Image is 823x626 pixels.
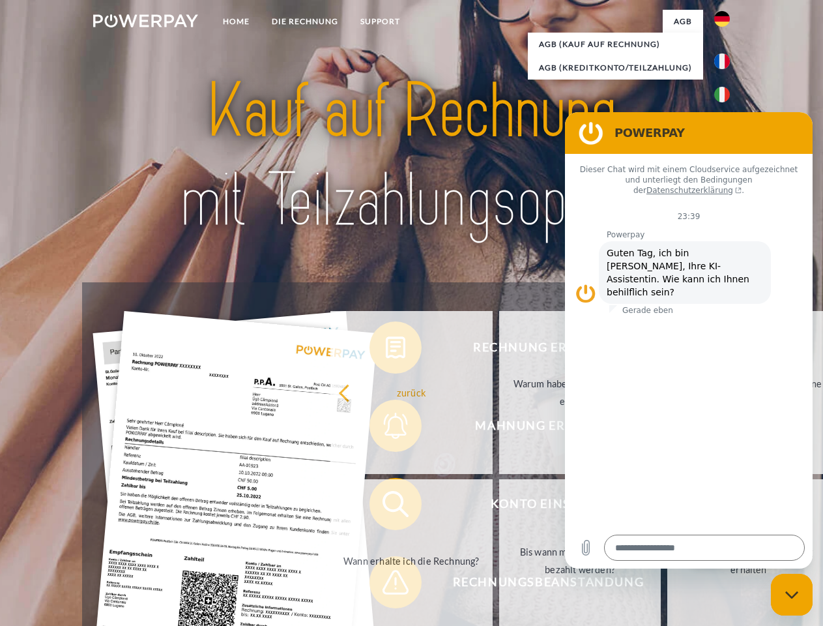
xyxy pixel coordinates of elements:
iframe: Schaltfläche zum Öffnen des Messaging-Fensters; Konversation läuft [771,574,813,616]
div: Wann erhalte ich die Rechnung? [338,552,485,569]
img: fr [714,53,730,69]
a: SUPPORT [349,10,411,33]
div: zurück [338,383,485,401]
img: de [714,11,730,27]
img: title-powerpay_de.svg [124,63,699,250]
img: it [714,87,730,102]
a: AGB (Kauf auf Rechnung) [528,33,703,56]
div: Bis wann muss die Rechnung bezahlt werden? [507,543,654,578]
a: AGB (Kreditkonto/Teilzahlung) [528,56,703,80]
a: agb [663,10,703,33]
img: logo-powerpay-white.svg [93,14,198,27]
iframe: Messaging-Fenster [565,112,813,569]
a: Home [212,10,261,33]
a: DIE RECHNUNG [261,10,349,33]
div: Warum habe ich eine Rechnung erhalten? [507,375,654,410]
